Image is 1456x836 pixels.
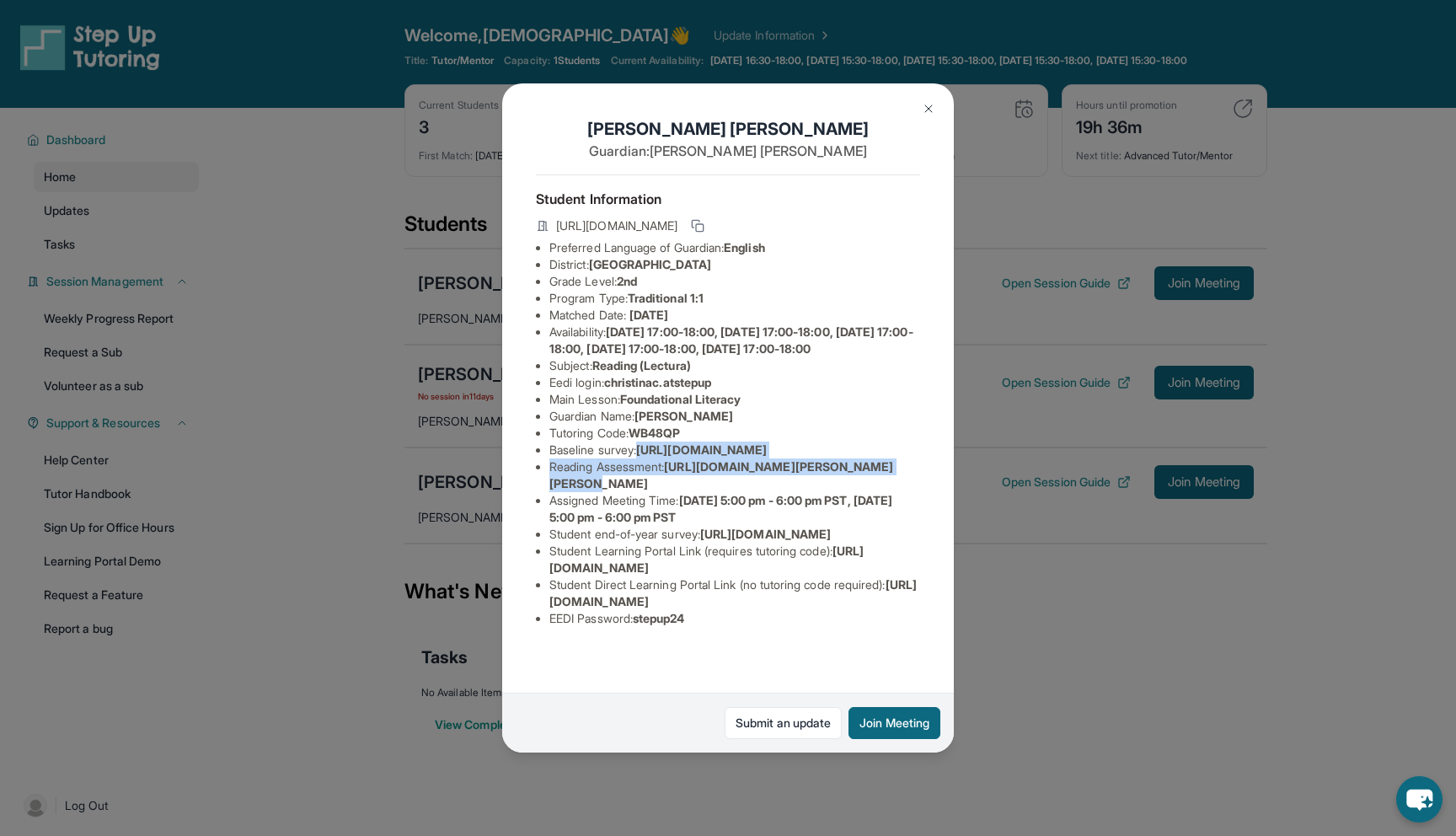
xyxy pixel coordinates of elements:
[536,189,920,209] h4: Student Information
[549,408,920,425] li: Guardian Name :
[549,442,920,458] li: Baseline survey :
[922,102,935,115] img: Close Icon
[549,576,920,610] li: Student Direct Learning Portal Link (no tutoring code required) :
[549,493,892,524] span: [DATE] 5:00 pm - 6:00 pm PST, [DATE] 5:00 pm - 6:00 pm PST
[688,216,708,236] button: Copy link
[549,256,920,273] li: District:
[1396,776,1443,823] button: chat-button
[549,324,913,356] span: [DATE] 17:00-18:00, [DATE] 17:00-18:00, [DATE] 17:00-18:00, [DATE] 17:00-18:00, [DATE] 17:00-18:00
[549,324,920,357] li: Availability:
[589,257,711,271] span: [GEOGRAPHIC_DATA]
[636,442,767,457] span: [URL][DOMAIN_NAME]
[549,458,920,492] li: Reading Assessment :
[536,117,920,141] h1: [PERSON_NAME] [PERSON_NAME]
[549,610,920,627] li: EEDI Password :
[549,459,894,490] span: [URL][DOMAIN_NAME][PERSON_NAME][PERSON_NAME]
[549,273,920,290] li: Grade Level:
[549,374,920,391] li: Eedi login :
[629,308,668,322] span: [DATE]
[628,291,704,305] span: Traditional 1:1
[549,425,920,442] li: Tutoring Code :
[549,239,920,256] li: Preferred Language of Guardian:
[629,426,680,440] span: WB48QP
[700,527,831,541] span: [URL][DOMAIN_NAME]
[633,611,685,625] span: stepup24
[592,358,691,372] span: Reading (Lectura)
[848,707,940,739] button: Join Meeting
[536,141,920,161] p: Guardian: [PERSON_NAME] [PERSON_NAME]
[634,409,733,423] span: [PERSON_NAME]
[549,526,920,543] li: Student end-of-year survey :
[724,240,765,255] span: English
[604,375,711,389] span: christinac.atstepup
[620,392,741,406] span: Foundational Literacy
[549,290,920,307] li: Program Type:
[556,217,677,234] span: [URL][DOMAIN_NAME]
[617,274,637,288] span: 2nd
[549,543,920,576] li: Student Learning Portal Link (requires tutoring code) :
[549,492,920,526] li: Assigned Meeting Time :
[549,391,920,408] li: Main Lesson :
[549,307,920,324] li: Matched Date:
[725,707,842,739] a: Submit an update
[549,357,920,374] li: Subject :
